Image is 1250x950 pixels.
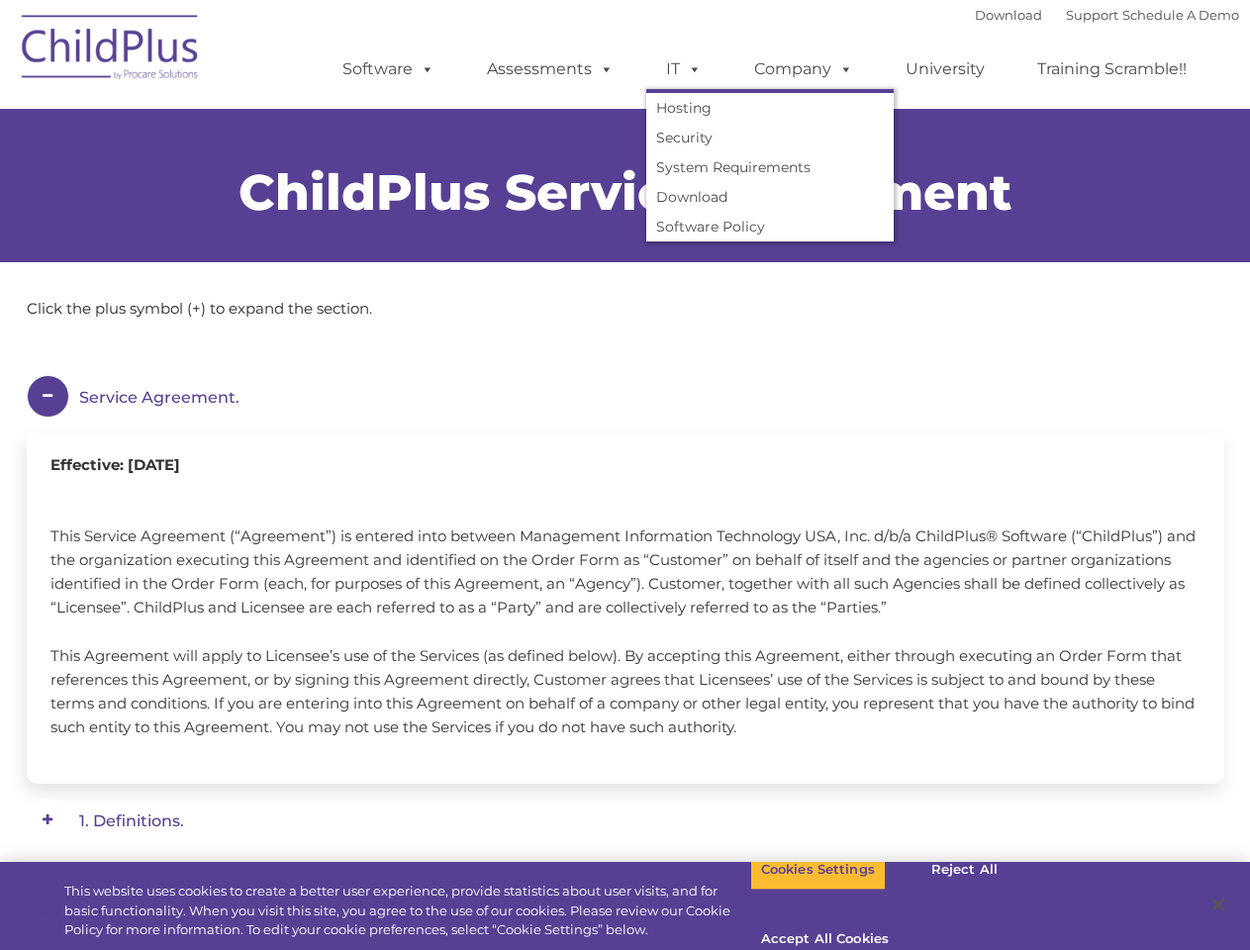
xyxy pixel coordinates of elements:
a: Download [975,7,1042,23]
a: Schedule A Demo [1122,7,1239,23]
button: Cookies Settings [750,849,886,891]
button: Close [1197,883,1240,926]
span: ChildPlus Service Agreement [239,162,1011,223]
span: Service Agreement. [79,388,240,407]
a: Support [1066,7,1118,23]
div: This website uses cookies to create a better user experience, provide statistics about user visit... [64,882,750,940]
p: This Agreement will apply to Licensee’s use of the Services (as defined below). By accepting this... [50,644,1201,739]
a: Training Scramble!! [1017,49,1206,89]
p: Click the plus symbol (+) to expand the section. [27,297,1224,321]
p: This Service Agreement (“Agreement”) is entered into between Management Information Technology US... [50,524,1201,619]
a: Hosting [646,93,894,123]
span: 1. Definitions. [79,811,184,830]
button: Reject All [903,849,1026,891]
a: System Requirements [646,152,894,182]
a: Software [323,49,454,89]
a: Assessments [467,49,633,89]
img: ChildPlus by Procare Solutions [12,1,210,100]
a: Software Policy [646,212,894,241]
font: | [975,7,1239,23]
a: University [886,49,1005,89]
a: Security [646,123,894,152]
a: IT [646,49,721,89]
a: Company [734,49,873,89]
b: Effective: [DATE] [50,455,180,474]
a: Download [646,182,894,212]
